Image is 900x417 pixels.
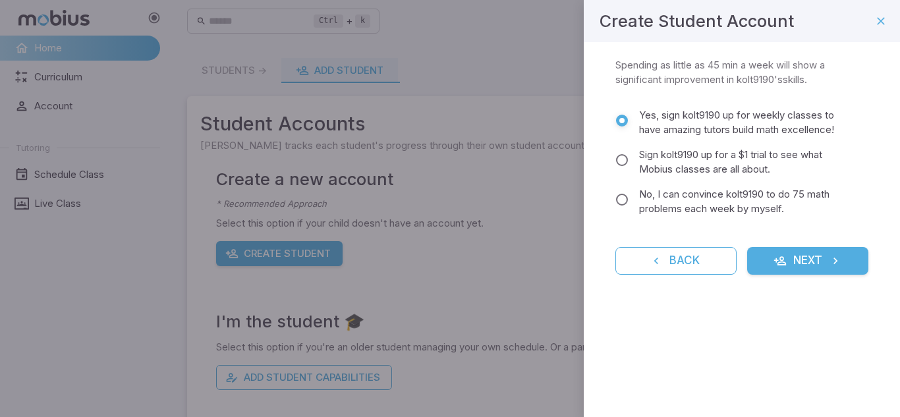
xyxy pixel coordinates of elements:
button: Next [747,247,868,275]
div: commitment [615,108,868,221]
h4: Create Student Account [600,8,794,34]
p: Spending as little as 45 min a week will show a significant improvement in kolt9190's skills. [615,58,868,87]
span: Yes, sign kolt9190 up for weekly classes to have amazing tutors build math excellence! [639,108,858,137]
span: No, I can convince kolt9190 to do 75 math problems each week by myself. [639,187,858,216]
button: Back [615,247,737,275]
span: Sign kolt9190 up for a $1 trial to see what Mobius classes are all about. [639,148,858,177]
